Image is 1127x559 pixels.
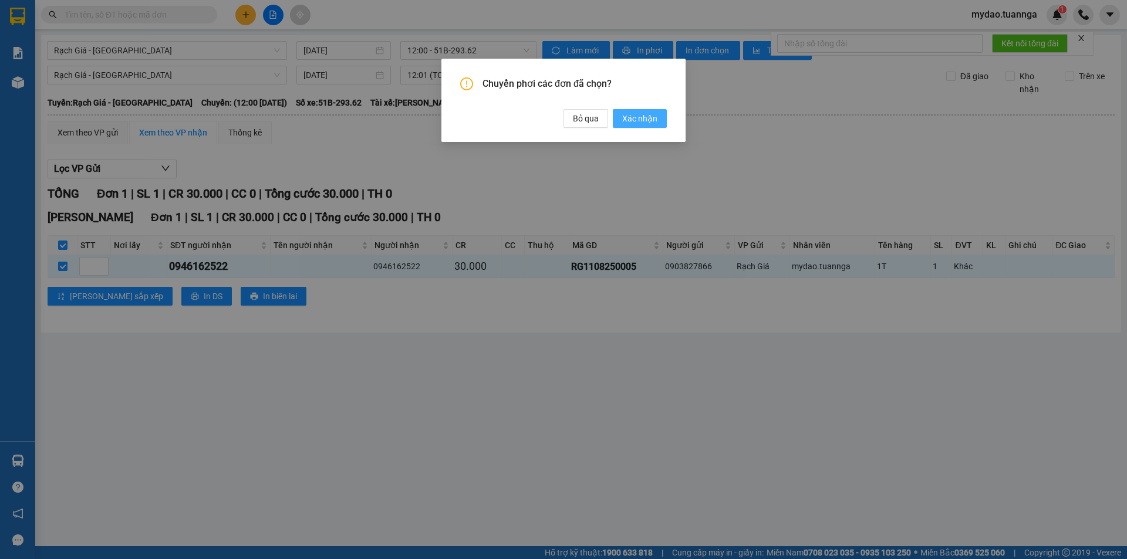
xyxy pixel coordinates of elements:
span: exclamation-circle [460,77,473,90]
span: Xác nhận [622,112,657,125]
button: Xác nhận [613,109,667,128]
span: Bỏ qua [573,112,599,125]
span: Chuyển phơi các đơn đã chọn? [482,77,667,90]
button: Bỏ qua [563,109,608,128]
